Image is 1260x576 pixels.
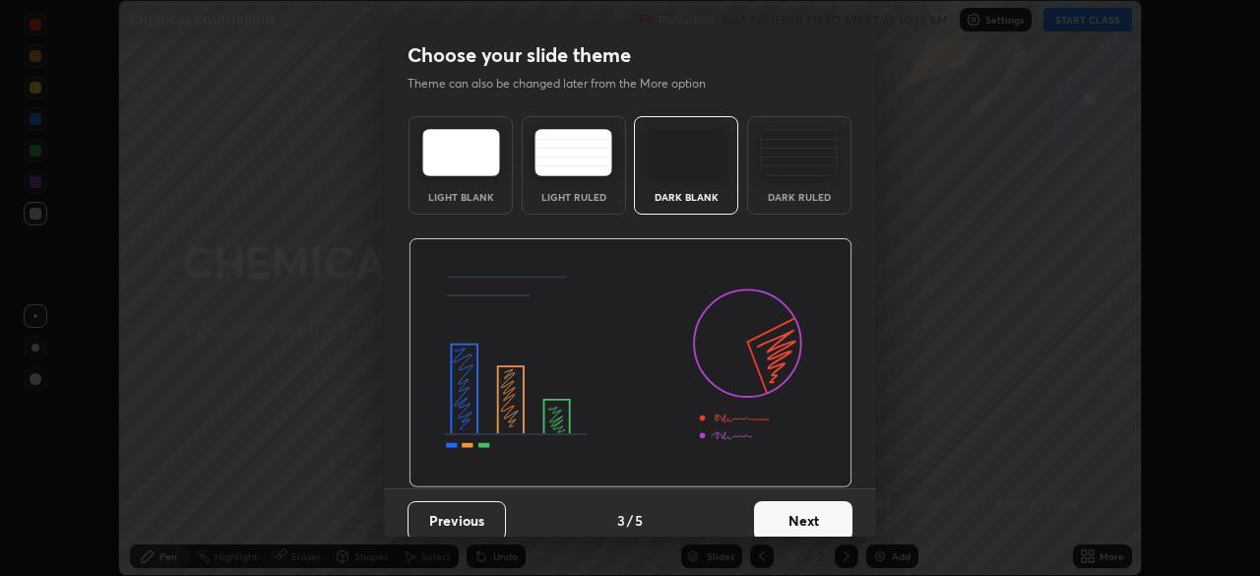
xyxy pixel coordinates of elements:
p: Theme can also be changed later from the More option [408,75,726,93]
img: lightRuledTheme.5fabf969.svg [535,129,612,176]
div: Dark Ruled [760,192,839,202]
button: Previous [408,501,506,541]
h2: Choose your slide theme [408,42,631,68]
img: darkThemeBanner.d06ce4a2.svg [409,238,852,488]
img: darkRuledTheme.de295e13.svg [760,129,838,176]
div: Light Ruled [535,192,613,202]
h4: 3 [617,510,625,531]
button: Next [754,501,852,541]
img: darkTheme.f0cc69e5.svg [648,129,725,176]
div: Dark Blank [647,192,725,202]
h4: / [627,510,633,531]
img: lightTheme.e5ed3b09.svg [422,129,500,176]
div: Light Blank [421,192,500,202]
h4: 5 [635,510,643,531]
